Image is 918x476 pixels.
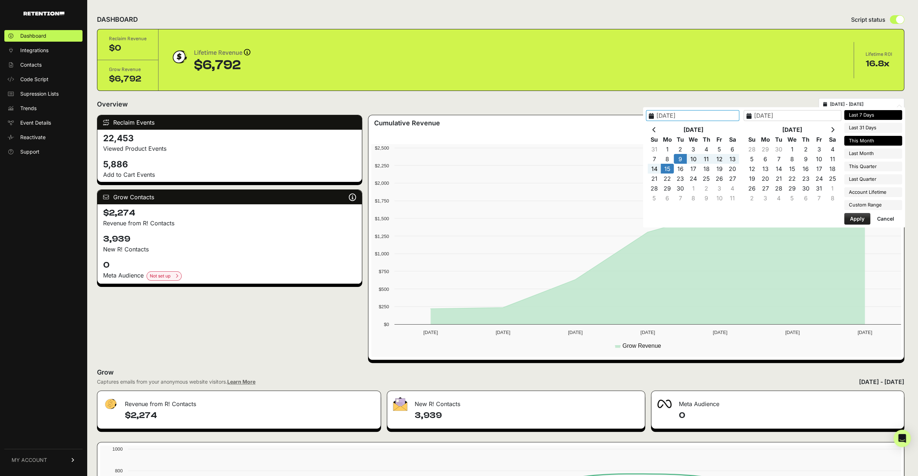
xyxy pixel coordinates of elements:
[745,174,758,183] td: 19
[726,134,739,144] th: Sa
[713,144,726,154] td: 5
[745,164,758,174] td: 12
[661,193,674,203] td: 6
[745,134,758,144] th: Su
[700,154,713,164] td: 11
[844,213,870,225] button: Apply
[568,330,583,335] text: [DATE]
[4,88,83,100] a: Supression Lists
[700,164,713,174] td: 18
[799,174,812,183] td: 23
[415,410,639,421] h4: 3,939
[758,174,772,183] td: 20
[687,183,700,193] td: 1
[375,251,389,256] text: $1,000
[844,110,902,120] li: Last 7 Days
[812,164,826,174] td: 17
[4,146,83,158] a: Support
[687,154,700,164] td: 10
[687,174,700,183] td: 24
[648,134,661,144] th: Su
[20,148,39,155] span: Support
[745,183,758,193] td: 26
[661,144,674,154] td: 1
[374,118,440,128] h3: Cumulative Revenue
[20,134,46,141] span: Reactivate
[700,193,713,203] td: 9
[375,163,389,168] text: $2,250
[97,391,381,413] div: Revenue from R! Contacts
[4,59,83,71] a: Contacts
[844,123,902,133] li: Last 31 Days
[758,154,772,164] td: 6
[713,134,726,144] th: Fr
[674,154,687,164] td: 9
[648,164,661,174] td: 14
[758,164,772,174] td: 13
[799,144,812,154] td: 2
[826,193,839,203] td: 8
[375,234,389,239] text: $1,250
[866,58,892,70] div: 16.8x
[799,164,812,174] td: 16
[97,14,138,25] h2: DASHBOARD
[125,410,375,421] h4: $2,274
[851,15,885,24] span: Script status
[20,61,42,68] span: Contacts
[4,45,83,56] a: Integrations
[496,330,510,335] text: [DATE]
[893,430,911,447] div: Open Intercom Messenger
[20,76,48,83] span: Code Script
[700,144,713,154] td: 4
[745,193,758,203] td: 2
[799,183,812,193] td: 30
[826,154,839,164] td: 11
[844,136,902,146] li: This Month
[871,213,900,225] button: Cancel
[20,47,48,54] span: Integrations
[713,174,726,183] td: 26
[826,183,839,193] td: 1
[393,397,407,411] img: fa-envelope-19ae18322b30453b285274b1b8af3d052b27d846a4fbe8435d1a52b978f639a2.png
[772,174,785,183] td: 21
[24,12,64,16] img: Retention.com
[826,164,839,174] td: 18
[844,174,902,184] li: Last Quarter
[674,193,687,203] td: 7
[661,134,674,144] th: Mo
[170,48,188,66] img: dollar-coin-05c43ed7efb7bc0c12610022525b4bbbb207c7efeef5aecc26f025e68dcafac9.png
[20,90,59,97] span: Supression Lists
[858,330,872,335] text: [DATE]
[194,58,250,72] div: $6,792
[772,193,785,203] td: 4
[648,193,661,203] td: 5
[103,397,118,411] img: fa-dollar-13500eef13a19c4ab2b9ed9ad552e47b0d9fc28b02b83b90ba0e00f96d6372e9.png
[745,144,758,154] td: 28
[109,73,147,85] div: $6,792
[844,187,902,197] li: Account Lifetime
[786,174,799,183] td: 22
[375,180,389,186] text: $2,000
[4,117,83,129] a: Event Details
[713,193,726,203] td: 10
[423,330,438,335] text: [DATE]
[812,144,826,154] td: 3
[20,105,37,112] span: Trends
[812,183,826,193] td: 31
[4,103,83,114] a: Trends
[812,174,826,183] td: 24
[103,133,356,144] h4: 22,453
[648,154,661,164] td: 7
[20,119,51,126] span: Event Details
[758,193,772,203] td: 3
[648,144,661,154] td: 31
[661,154,674,164] td: 8
[687,134,700,144] th: We
[4,449,83,471] a: MY ACCOUNT
[726,164,739,174] td: 20
[785,330,800,335] text: [DATE]
[103,233,356,245] h4: 3,939
[758,183,772,193] td: 27
[726,154,739,164] td: 13
[844,149,902,159] li: Last Month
